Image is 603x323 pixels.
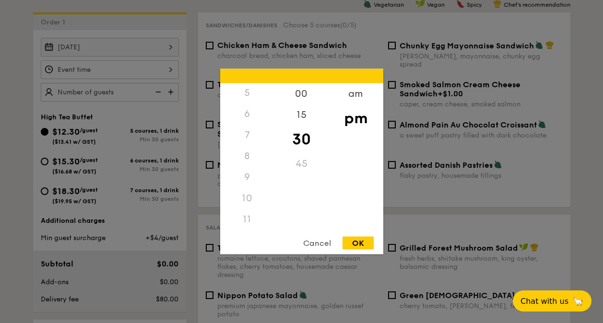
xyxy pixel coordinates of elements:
[274,126,329,153] div: 30
[572,296,584,307] span: 🦙
[220,146,274,167] div: 8
[220,82,274,104] div: 5
[520,297,568,306] span: Chat with us
[274,83,329,104] div: 00
[220,188,274,209] div: 10
[274,104,329,126] div: 15
[329,83,383,104] div: am
[220,104,274,125] div: 6
[274,153,329,174] div: 45
[220,125,274,146] div: 7
[329,104,383,132] div: pm
[220,209,274,230] div: 11
[513,290,591,311] button: Chat with us🦙
[343,237,374,250] div: OK
[294,237,341,250] div: Cancel
[220,167,274,188] div: 9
